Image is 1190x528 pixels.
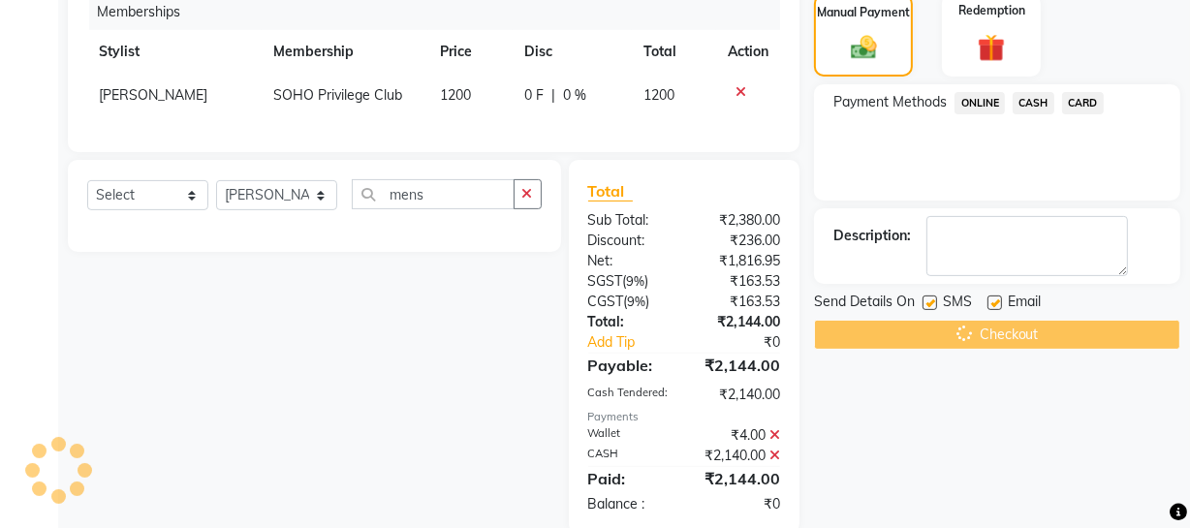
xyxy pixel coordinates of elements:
[684,385,795,405] div: ₹2,140.00
[843,33,885,63] img: _cash.svg
[684,292,795,312] div: ₹163.53
[684,494,795,514] div: ₹0
[684,446,795,466] div: ₹2,140.00
[440,86,471,104] span: 1200
[563,85,586,106] span: 0 %
[632,30,716,74] th: Total
[574,271,684,292] div: ( )
[428,30,513,74] th: Price
[262,30,427,74] th: Membership
[574,425,684,446] div: Wallet
[684,251,795,271] div: ₹1,816.95
[684,354,795,377] div: ₹2,144.00
[814,292,915,316] span: Send Details On
[551,85,555,106] span: |
[1062,92,1104,114] span: CARD
[99,86,207,104] span: [PERSON_NAME]
[628,294,646,309] span: 9%
[958,2,1025,19] label: Redemption
[574,467,684,490] div: Paid:
[574,210,684,231] div: Sub Total:
[833,92,947,112] span: Payment Methods
[627,273,645,289] span: 9%
[943,292,972,316] span: SMS
[574,251,684,271] div: Net:
[684,210,795,231] div: ₹2,380.00
[513,30,633,74] th: Disc
[588,409,781,425] div: Payments
[643,86,674,104] span: 1200
[684,231,795,251] div: ₹236.00
[588,293,624,310] span: CGST
[833,226,911,246] div: Description:
[87,30,262,74] th: Stylist
[716,30,780,74] th: Action
[574,385,684,405] div: Cash Tendered:
[684,312,795,332] div: ₹2,144.00
[574,312,684,332] div: Total:
[574,231,684,251] div: Discount:
[574,354,684,377] div: Payable:
[684,425,795,446] div: ₹4.00
[1008,292,1041,316] span: Email
[273,86,402,104] span: SOHO Privilege Club
[955,92,1005,114] span: ONLINE
[1013,92,1054,114] span: CASH
[684,271,795,292] div: ₹163.53
[574,292,684,312] div: ( )
[574,332,703,353] a: Add Tip
[588,181,633,202] span: Total
[703,332,795,353] div: ₹0
[524,85,544,106] span: 0 F
[588,272,623,290] span: SGST
[574,446,684,466] div: CASH
[817,4,910,21] label: Manual Payment
[969,31,1014,65] img: _gift.svg
[574,494,684,514] div: Balance :
[352,179,515,209] input: Search
[684,467,795,490] div: ₹2,144.00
